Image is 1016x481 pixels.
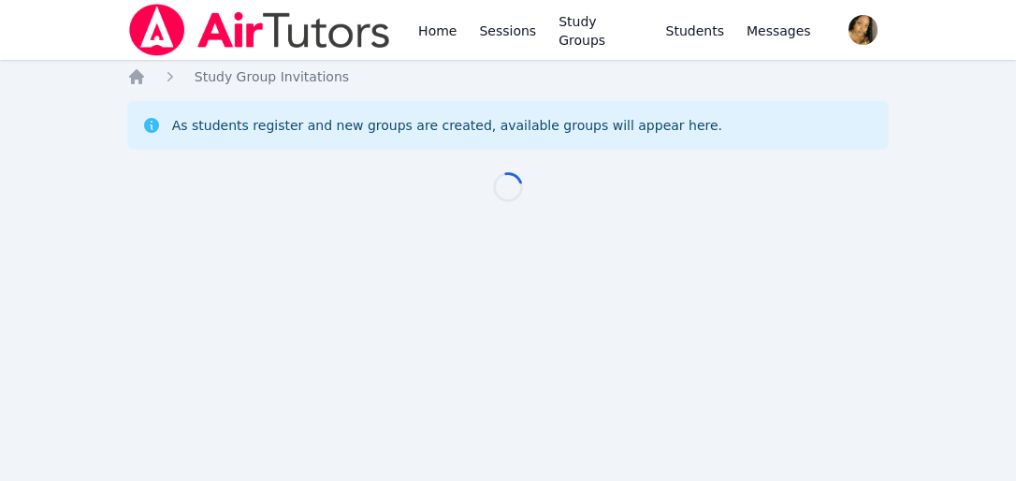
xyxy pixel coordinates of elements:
img: Air Tutors [127,4,392,56]
nav: Breadcrumb [127,67,890,86]
span: Messages [747,22,811,40]
span: Study Group Invitations [195,69,349,84]
div: As students register and new groups are created, available groups will appear here. [172,116,722,135]
a: Study Group Invitations [195,67,349,86]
